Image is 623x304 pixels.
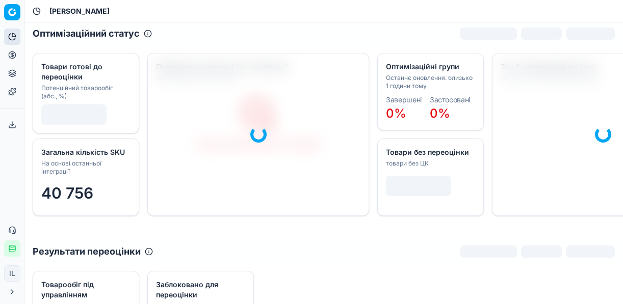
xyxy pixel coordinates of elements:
div: Потенційний товарообіг (абс., %) [41,84,128,100]
nav: breadcrumb [49,6,110,16]
div: Товари без переоцінки [386,147,473,157]
span: IL [5,266,20,281]
span: 40 756 [41,184,93,202]
div: Товари готові до переоцінки [41,62,128,82]
h2: Оптимізаційний статус [33,26,140,41]
button: IL [4,265,20,282]
dt: Завершені [386,96,422,103]
h2: Результати переоцінки [33,244,141,259]
div: Оптимізаційні групи [386,62,473,72]
div: Загальна кількість SKU [41,147,128,157]
div: Товарообіг під управлінням [41,280,128,300]
span: 0% [386,106,406,121]
span: [PERSON_NAME] [49,6,110,16]
div: товари без ЦК [386,159,473,168]
dt: Застосовані [430,96,470,103]
div: Заблоковано для переоцінки [156,280,243,300]
div: На основі останньої інтеграції [41,159,128,176]
span: 0% [430,106,450,121]
div: Останнє оновлення: близько 1 години тому [386,74,473,90]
